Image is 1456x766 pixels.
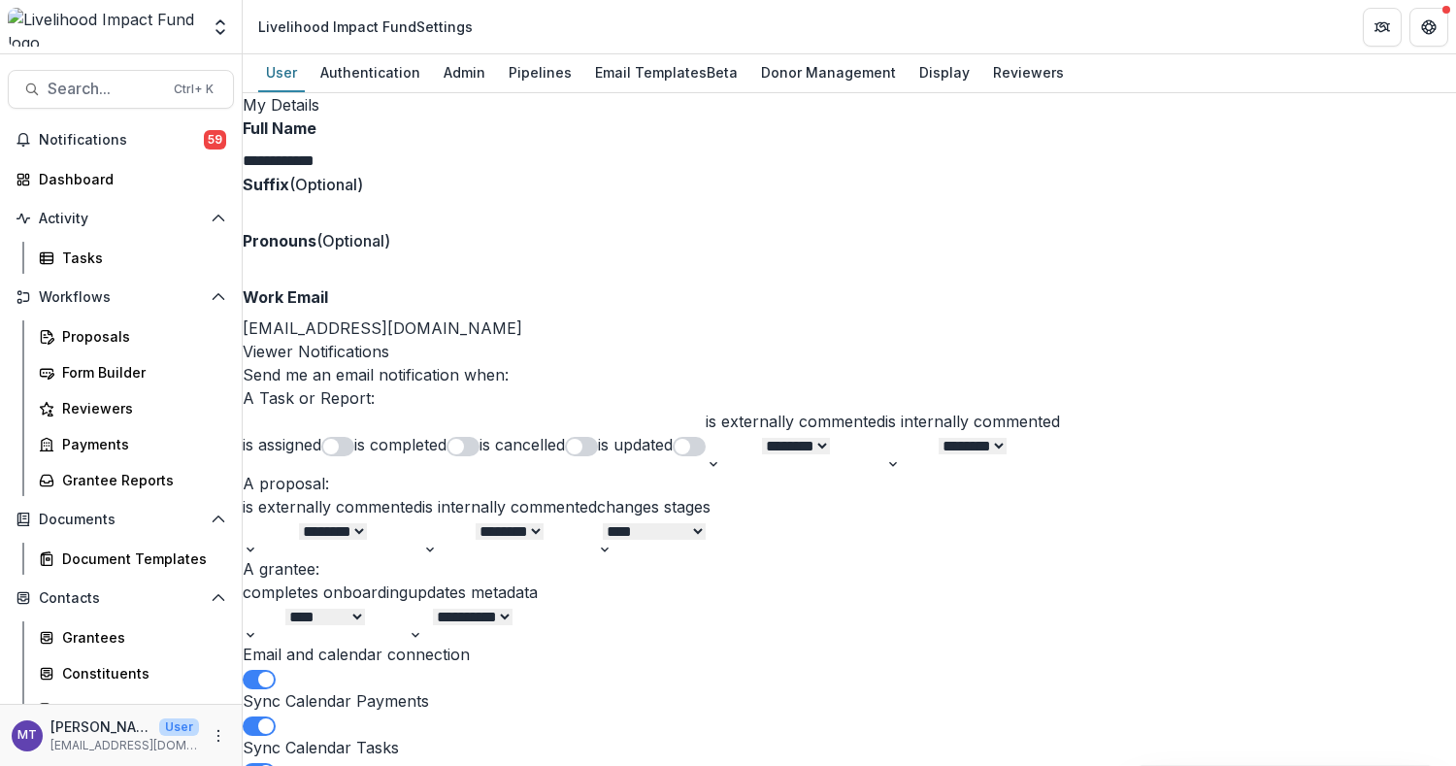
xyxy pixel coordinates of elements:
[985,58,1072,86] div: Reviewers
[911,54,977,92] a: Display
[258,58,305,86] div: User
[31,320,234,352] a: Proposals
[39,132,204,149] span: Notifications
[243,435,321,454] label: is assigned
[243,736,1456,759] p: Sync Calendar Tasks
[587,54,745,92] a: Email Templates Beta
[8,70,234,109] button: Search...
[39,512,203,528] span: Documents
[1409,8,1448,47] button: Get Help
[480,435,565,454] label: is cancelled
[39,289,203,306] span: Workflows
[31,428,234,460] a: Payments
[885,412,1060,431] label: is internally commented
[436,54,493,92] a: Admin
[243,583,408,602] label: completes onboarding
[8,124,234,155] button: Notifications59
[243,285,1456,340] div: [EMAIL_ADDRESS][DOMAIN_NAME]
[587,58,745,86] div: Email Templates
[501,58,579,86] div: Pipelines
[39,211,203,227] span: Activity
[31,464,234,496] a: Grantee Reports
[436,58,493,86] div: Admin
[48,80,162,98] span: Search...
[8,163,234,195] a: Dashboard
[17,729,37,742] div: Muthoni Thuo
[62,627,218,648] div: Grantees
[31,242,234,274] a: Tasks
[39,590,203,607] span: Contacts
[62,434,218,454] div: Payments
[258,54,305,92] a: User
[598,435,673,454] label: is updated
[62,398,218,418] div: Reviewers
[50,716,151,737] p: [PERSON_NAME]
[170,79,217,100] div: Ctrl + K
[243,93,1456,117] h2: My Details
[501,54,579,92] a: Pipelines
[204,130,226,150] span: 59
[243,175,289,194] span: Suffix
[159,718,199,736] p: User
[62,549,218,569] div: Document Templates
[316,231,390,250] span: (Optional)
[39,169,218,189] div: Dashboard
[985,54,1072,92] a: Reviewers
[707,62,738,83] span: Beta
[243,472,1456,495] h3: A proposal:
[8,583,234,614] button: Open Contacts
[62,699,218,719] div: Communications
[243,365,509,384] span: Send me an email notification when:
[313,58,428,86] div: Authentication
[31,693,234,725] a: Communications
[422,497,597,516] label: is internally commented
[8,203,234,234] button: Open Activity
[911,58,977,86] div: Display
[1363,8,1402,47] button: Partners
[31,621,234,653] a: Grantees
[243,287,328,307] span: Work Email
[62,248,218,268] div: Tasks
[753,54,904,92] a: Donor Management
[243,231,316,250] span: Pronouns
[243,497,422,516] label: is externally commented
[31,392,234,424] a: Reviewers
[31,356,234,388] a: Form Builder
[62,362,218,383] div: Form Builder
[250,13,480,41] nav: breadcrumb
[408,583,538,602] label: updates metadata
[207,8,234,47] button: Open entity switcher
[313,54,428,92] a: Authentication
[31,543,234,575] a: Document Templates
[8,282,234,313] button: Open Workflows
[8,504,234,535] button: Open Documents
[597,497,711,516] label: changes stages
[243,689,1456,713] p: Sync Calendar Payments
[62,470,218,490] div: Grantee Reports
[243,557,1456,581] h3: A grantee:
[243,643,1456,666] h2: Email and calendar connection
[8,8,199,47] img: Livelihood Impact Fund logo
[50,737,199,754] p: [EMAIL_ADDRESS][DOMAIN_NAME]
[706,412,885,431] label: is externally commented
[62,663,218,683] div: Constituents
[243,340,1456,363] h2: Viewer Notifications
[62,326,218,347] div: Proposals
[289,175,363,194] span: (Optional)
[207,724,230,748] button: More
[243,386,1456,410] h3: A Task or Report:
[243,118,316,138] span: Full Name
[31,657,234,689] a: Constituents
[258,17,473,37] div: Livelihood Impact Fund Settings
[354,435,447,454] label: is completed
[753,58,904,86] div: Donor Management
